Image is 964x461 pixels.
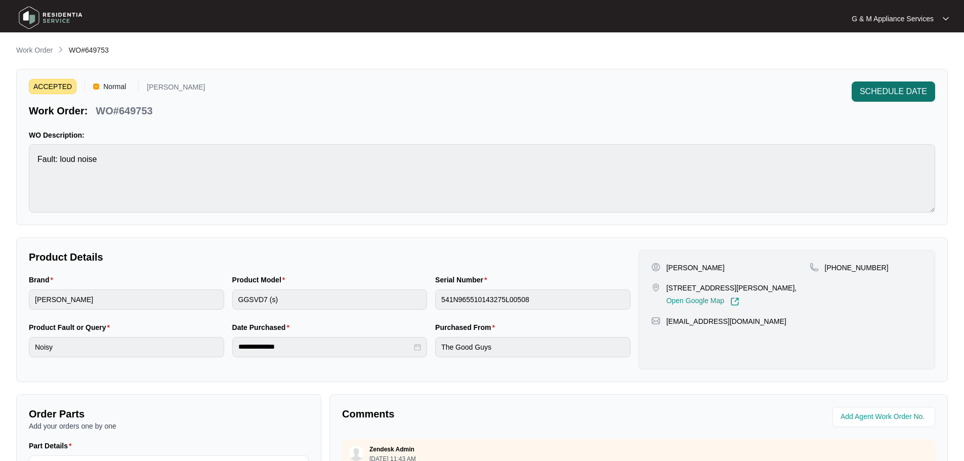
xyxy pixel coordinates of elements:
img: user.svg [349,446,364,461]
p: WO Description: [29,130,935,140]
p: Comments [342,407,632,421]
img: Link-External [730,297,739,306]
p: G & M Appliance Services [852,14,934,24]
span: ACCEPTED [29,79,76,94]
input: Purchased From [435,337,631,357]
img: Vercel Logo [93,83,99,90]
input: Add Agent Work Order No. [841,411,929,423]
input: Serial Number [435,289,631,310]
p: [PERSON_NAME] [147,83,205,94]
img: chevron-right [57,46,65,54]
textarea: Fault: loud noise [29,144,935,213]
img: map-pin [651,283,660,292]
input: Product Model [232,289,428,310]
p: [PHONE_NUMBER] [825,263,889,273]
p: Work Order [16,45,53,55]
p: Zendesk Admin [369,445,414,453]
label: Product Model [232,275,289,285]
span: Normal [99,79,130,94]
p: [PERSON_NAME] [666,263,725,273]
p: Add your orders one by one [29,421,309,431]
img: dropdown arrow [943,16,949,21]
label: Brand [29,275,57,285]
p: Work Order: [29,104,88,118]
label: Part Details [29,441,76,451]
p: [EMAIL_ADDRESS][DOMAIN_NAME] [666,316,786,326]
img: map-pin [810,263,819,272]
input: Product Fault or Query [29,337,224,357]
input: Brand [29,289,224,310]
span: WO#649753 [69,46,109,54]
p: WO#649753 [96,104,152,118]
input: Date Purchased [238,342,412,352]
span: SCHEDULE DATE [860,86,927,98]
button: SCHEDULE DATE [852,81,935,102]
label: Product Fault or Query [29,322,114,332]
label: Purchased From [435,322,499,332]
label: Date Purchased [232,322,294,332]
p: [STREET_ADDRESS][PERSON_NAME], [666,283,797,293]
p: Product Details [29,250,631,264]
p: Order Parts [29,407,309,421]
img: map-pin [651,316,660,325]
img: user-pin [651,263,660,272]
a: Open Google Map [666,297,739,306]
img: residentia service logo [15,3,86,33]
label: Serial Number [435,275,491,285]
a: Work Order [14,45,55,56]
